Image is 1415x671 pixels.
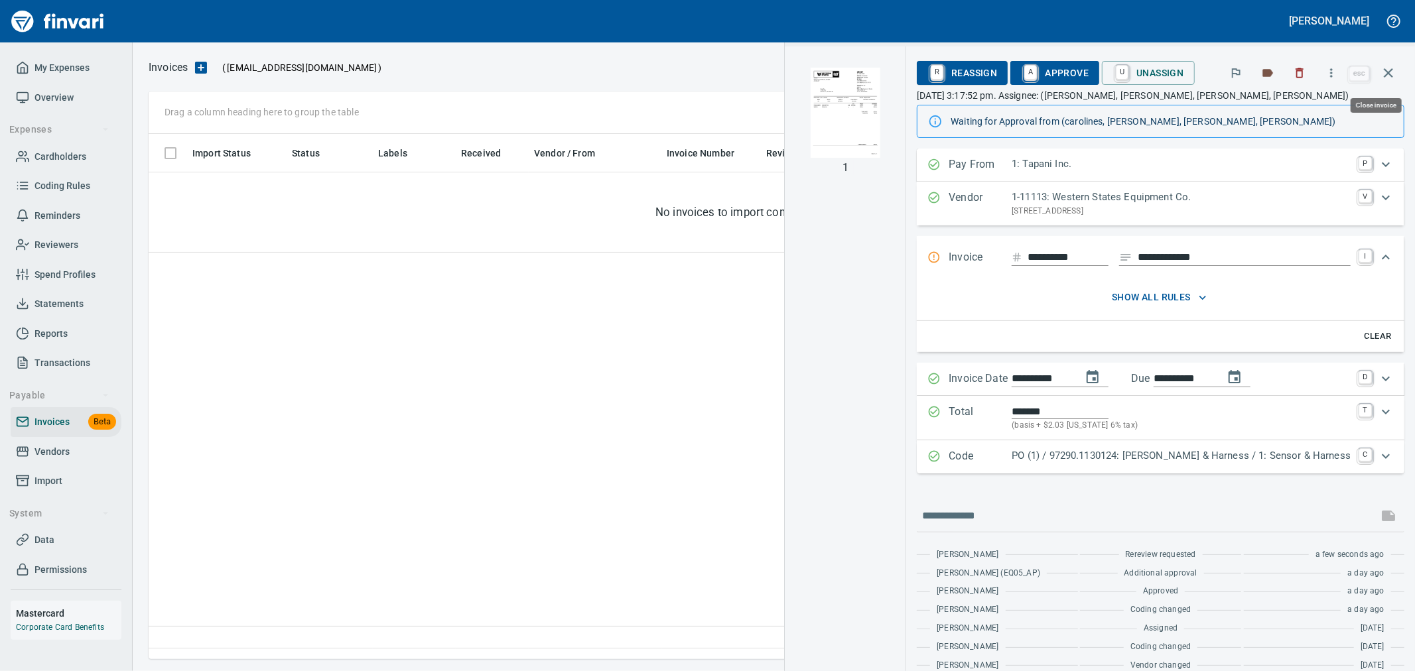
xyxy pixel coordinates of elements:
[11,230,121,260] a: Reviewers
[917,280,1404,351] div: Expand
[16,623,104,632] a: Corporate Card Benefits
[1359,190,1372,203] a: V
[954,289,1365,306] span: show all rules
[667,145,752,161] span: Invoice Number
[1112,62,1183,84] span: Unassign
[292,145,320,161] span: Status
[917,89,1404,102] p: [DATE] 3:17:52 pm. Assignee: ([PERSON_NAME], [PERSON_NAME], [PERSON_NAME], [PERSON_NAME])
[534,145,595,161] span: Vendor / From
[16,606,121,621] h6: Mastercard
[937,622,998,635] span: [PERSON_NAME]
[800,68,890,158] img: Page 1
[1359,249,1372,263] a: I
[1124,567,1197,580] span: Additional approval
[1012,448,1351,463] p: PO (1) / 97290.1130124: [PERSON_NAME] & Harness / 1: Sensor & Harness
[931,65,943,80] a: R
[34,562,87,578] span: Permissions
[378,145,425,161] span: Labels
[949,190,1012,217] p: Vendor
[11,437,121,467] a: Vendors
[1360,329,1396,344] span: Clear
[1317,58,1346,88] button: More
[34,90,74,106] span: Overview
[949,285,1370,310] button: show all rules
[949,156,1012,174] p: Pay From
[11,289,121,319] a: Statements
[1130,603,1191,617] span: Coding changed
[766,145,806,161] span: Reviewer
[11,407,121,437] a: InvoicesBeta
[1131,371,1194,387] p: Due
[461,145,501,161] span: Received
[292,145,337,161] span: Status
[192,145,268,161] span: Import Status
[34,473,62,489] span: Import
[1144,622,1178,635] span: Assigned
[214,61,382,74] p: ( )
[11,348,121,378] a: Transactions
[842,160,848,176] p: 1
[8,5,107,37] a: Finvari
[11,466,121,496] a: Import
[188,60,214,76] button: Upload an Invoice
[1116,65,1128,80] a: U
[937,640,998,654] span: [PERSON_NAME]
[34,149,86,165] span: Cardholders
[9,387,109,404] span: Payable
[34,178,90,194] span: Coding Rules
[1357,326,1399,347] button: Clear
[34,208,80,224] span: Reminders
[1347,585,1384,598] span: a day ago
[192,145,251,161] span: Import Status
[917,396,1404,440] div: Expand
[949,249,1012,267] p: Invoice
[917,440,1404,473] div: Expand
[1361,622,1384,635] span: [DATE]
[1012,205,1351,218] p: [STREET_ADDRESS]
[34,414,70,430] span: Invoices
[1012,419,1351,432] p: (basis + $2.03 [US_STATE] 6% tax)
[4,383,115,408] button: Payable
[461,145,518,161] span: Received
[9,121,109,138] span: Expenses
[11,83,121,113] a: Overview
[165,105,359,119] p: Drag a column heading here to group the table
[1102,61,1194,85] button: UUnassign
[4,117,115,142] button: Expenses
[667,145,734,161] span: Invoice Number
[1361,640,1384,654] span: [DATE]
[9,505,109,522] span: System
[1012,190,1351,205] p: 1-11113: Western States Equipment Co.
[1253,58,1282,88] button: Labels
[1285,58,1314,88] button: Discard
[1221,58,1250,88] button: Flag
[1290,14,1369,28] h5: [PERSON_NAME]
[34,532,54,548] span: Data
[1359,371,1372,384] a: D
[937,567,1040,580] span: [PERSON_NAME] (EQ05_AP)
[1130,640,1191,654] span: Coding changed
[1359,448,1372,461] a: C
[917,236,1404,280] div: Expand
[34,355,90,371] span: Transactions
[937,548,998,562] span: [PERSON_NAME]
[34,267,96,283] span: Spend Profiles
[1010,61,1099,85] button: AApprove
[1012,156,1351,172] p: 1: Tapani Inc.
[11,201,121,231] a: Reminders
[11,525,121,555] a: Data
[88,414,116,430] span: Beta
[917,363,1404,396] div: Expand
[1315,548,1384,562] span: a few seconds ago
[1219,361,1250,393] button: change due date
[1126,548,1196,562] span: Rereview requested
[149,60,188,76] nav: breadcrumb
[11,171,121,201] a: Coding Rules
[1286,11,1373,31] button: [PERSON_NAME]
[11,319,121,349] a: Reports
[917,61,1008,85] button: RReassign
[949,448,1012,465] p: Code
[1359,404,1372,417] a: T
[949,371,1012,388] p: Invoice Date
[917,182,1404,225] div: Expand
